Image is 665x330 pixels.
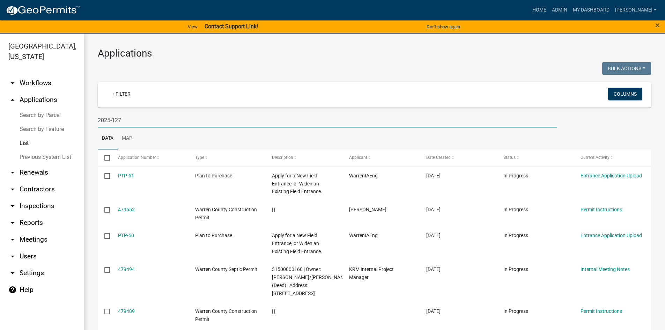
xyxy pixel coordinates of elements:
i: arrow_drop_up [8,96,17,104]
span: Description [272,155,293,160]
span: Type [195,155,204,160]
datatable-header-cell: Description [265,149,342,166]
a: Permit Instructions [581,308,622,314]
a: View [185,21,200,32]
datatable-header-cell: Applicant [342,149,420,166]
span: × [655,20,660,30]
span: In Progress [503,308,528,314]
span: Status [503,155,516,160]
strong: Contact Support Link! [205,23,258,30]
span: Current Activity [581,155,609,160]
a: Permit Instructions [581,207,622,212]
span: Warren County Septic Permit [195,266,257,272]
datatable-header-cell: Type [188,149,265,166]
a: PTP-50 [118,233,134,238]
a: Map [118,127,136,150]
a: [PERSON_NAME] [612,3,659,17]
i: arrow_drop_down [8,185,17,193]
i: arrow_drop_down [8,252,17,261]
i: arrow_drop_down [8,269,17,277]
span: KRM Internal Project Manager [349,266,394,280]
span: WarrenIAEng [349,173,378,178]
button: Bulk Actions [602,62,651,75]
button: Columns [608,88,642,100]
span: In Progress [503,207,528,212]
span: Plan to Purchase [195,173,232,178]
a: Entrance Application Upload [581,233,642,238]
a: Admin [549,3,570,17]
a: + Filter [106,88,136,100]
button: Close [655,21,660,29]
span: Apply for a New Field Entrance, or Widen an Existing Field Entrance. [272,233,322,254]
span: | | [272,308,275,314]
i: help [8,286,17,294]
span: Warren County Construction Permit [195,207,257,220]
span: 09/16/2025 [426,207,441,212]
span: 09/16/2025 [426,173,441,178]
a: My Dashboard [570,3,612,17]
datatable-header-cell: Status [497,149,574,166]
span: WarrenIAEng [349,233,378,238]
span: Mike Leavengood [349,207,386,212]
span: Warren County Construction Permit [195,308,257,322]
span: 09/16/2025 [426,233,441,238]
button: Don't show again [424,21,463,32]
a: Home [530,3,549,17]
a: Data [98,127,118,150]
span: 09/16/2025 [426,308,441,314]
a: Entrance Application Upload [581,173,642,178]
i: arrow_drop_down [8,168,17,177]
span: | | [272,207,275,212]
h3: Applications [98,47,651,59]
a: 479494 [118,266,135,272]
span: In Progress [503,266,528,272]
i: arrow_drop_down [8,202,17,210]
datatable-header-cell: Current Activity [574,149,651,166]
datatable-header-cell: Select [98,149,111,166]
span: In Progress [503,233,528,238]
datatable-header-cell: Application Number [111,149,188,166]
span: Plan to Purchase [195,233,232,238]
a: 479489 [118,308,135,314]
i: arrow_drop_down [8,219,17,227]
datatable-header-cell: Date Created [420,149,497,166]
span: Applicant [349,155,367,160]
span: Apply for a New Field Entrance, or Widen an Existing Field Entrance. [272,173,322,195]
a: Internal Meeting Notes [581,266,630,272]
span: Date Created [426,155,451,160]
a: 479552 [118,207,135,212]
a: PTP-51 [118,173,134,178]
span: Application Number [118,155,156,160]
span: 31500000160 | Owner: JOHNSON, TYLER/NORMAN, DANIELLE (Deed) | Address: 18018 78TH LN [272,266,349,296]
span: 09/16/2025 [426,266,441,272]
span: In Progress [503,173,528,178]
i: arrow_drop_down [8,235,17,244]
i: arrow_drop_down [8,79,17,87]
input: Search for applications [98,113,557,127]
